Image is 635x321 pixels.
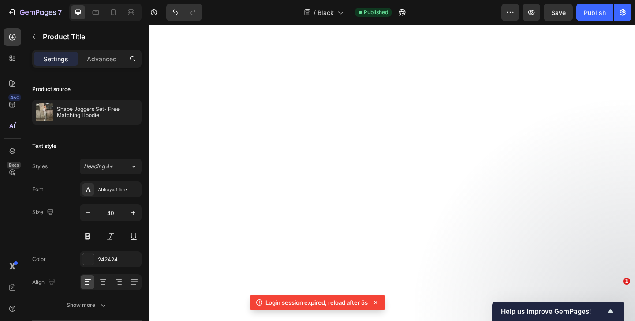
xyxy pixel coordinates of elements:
span: Black [317,8,334,17]
span: Save [551,9,566,16]
button: 7 [4,4,66,21]
span: Help us improve GemPages! [501,307,605,316]
p: Product Title [43,31,138,42]
div: 450 [8,94,21,101]
img: product feature img [36,103,53,121]
button: Heading 4* [80,159,142,174]
button: Save [544,4,573,21]
div: Publish [584,8,606,17]
button: Show survey - Help us improve GemPages! [501,306,616,317]
div: Font [32,185,43,193]
span: 1 [623,278,630,285]
p: Shape Joggers Set- Free Matching Hoodie [57,106,138,118]
span: Published [364,8,388,16]
div: Color [32,255,46,263]
div: Align [32,276,57,288]
div: Beta [7,162,21,169]
div: Styles [32,162,48,170]
p: Advanced [87,54,117,64]
p: Login session expired, reload after 5s [265,298,368,307]
p: Settings [44,54,68,64]
div: Abhaya Libre [98,186,139,194]
div: Undo/Redo [166,4,202,21]
div: Text style [32,142,56,150]
div: Product source [32,85,71,93]
p: 7 [58,7,62,18]
button: Publish [576,4,613,21]
iframe: Intercom live chat [605,291,626,312]
span: / [314,8,316,17]
iframe: Design area [149,25,635,321]
div: 242424 [98,256,139,264]
span: Heading 4* [84,162,113,170]
div: Size [32,207,56,219]
button: Show more [32,297,142,313]
div: Show more [67,301,108,310]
